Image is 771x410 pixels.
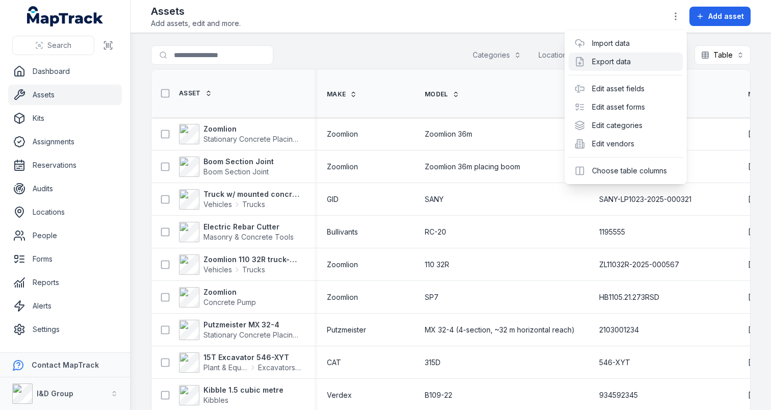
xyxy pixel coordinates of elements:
[569,98,683,116] div: Edit asset forms
[569,162,683,180] div: Choose table columns
[569,135,683,153] div: Edit vendors
[569,53,683,71] div: Export data
[569,80,683,98] div: Edit asset fields
[592,38,630,48] a: Import data
[569,116,683,135] div: Edit categories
